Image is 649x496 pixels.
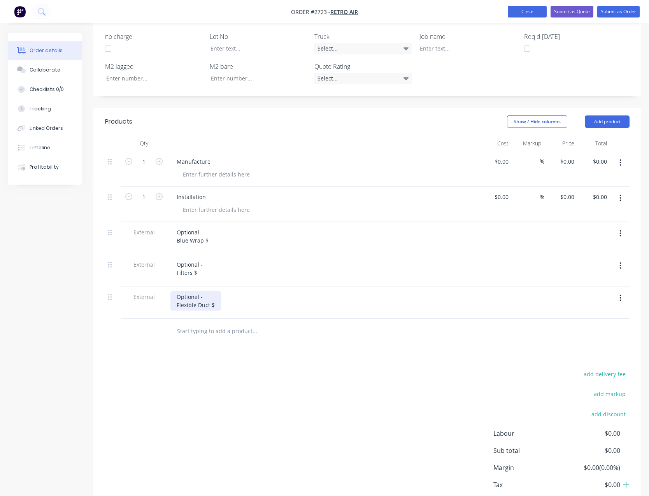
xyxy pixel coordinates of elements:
[544,136,577,151] div: Price
[210,62,307,71] label: M2 bare
[291,8,330,16] span: Order #2723 -
[597,6,640,17] button: Submit as Order
[30,47,63,54] div: Order details
[30,164,59,171] div: Profitability
[124,293,164,301] span: External
[124,260,164,269] span: External
[105,32,202,41] label: no charge
[30,125,63,132] div: Linked Orders
[8,99,82,119] button: Tracking
[8,119,82,138] button: Linked Orders
[587,409,630,419] button: add discount
[204,73,307,84] input: Enter number...
[589,389,630,399] button: add markup
[177,323,332,339] input: Start typing to add a product...
[585,115,630,128] button: Add product
[512,136,545,151] div: Markup
[551,6,593,17] button: Submit as Quote
[493,446,563,455] span: Sub total
[14,6,26,17] img: Factory
[8,138,82,157] button: Timeline
[30,86,64,93] div: Checklists 0/0
[170,191,212,203] div: Installation
[8,60,82,80] button: Collaborate
[124,228,164,236] span: External
[105,117,132,126] div: Products
[330,8,358,16] a: Retro Air
[314,32,412,41] label: Truck
[314,73,412,84] div: Select...
[493,429,563,438] span: Labour
[170,156,217,167] div: Manufacture
[563,463,620,472] span: $0.00 ( 0.00 %)
[170,227,215,246] div: Optional - Blue Wrap $
[507,115,567,128] button: Show / Hide columns
[314,43,412,54] div: Select...
[8,80,82,99] button: Checklists 0/0
[100,73,202,84] input: Enter number...
[8,157,82,177] button: Profitability
[8,41,82,60] button: Order details
[493,480,563,489] span: Tax
[579,369,630,379] button: add delivery fee
[540,192,544,201] span: %
[508,6,547,17] button: Close
[210,32,307,41] label: Lot No
[493,463,563,472] span: Margin
[540,157,544,166] span: %
[563,480,620,489] span: $0.00
[563,429,620,438] span: $0.00
[30,144,50,151] div: Timeline
[30,105,51,112] div: Tracking
[524,32,621,41] label: Req'd [DATE]
[105,62,202,71] label: M2 lagged
[121,136,167,151] div: Qty
[479,136,512,151] div: Cost
[419,32,517,41] label: Job name
[30,66,60,73] div: Collaborate
[170,291,221,311] div: Optional - Flexible Duct $
[170,259,209,278] div: Optional - Filters $
[577,136,610,151] div: Total
[314,62,412,71] label: Quote Rating
[563,446,620,455] span: $0.00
